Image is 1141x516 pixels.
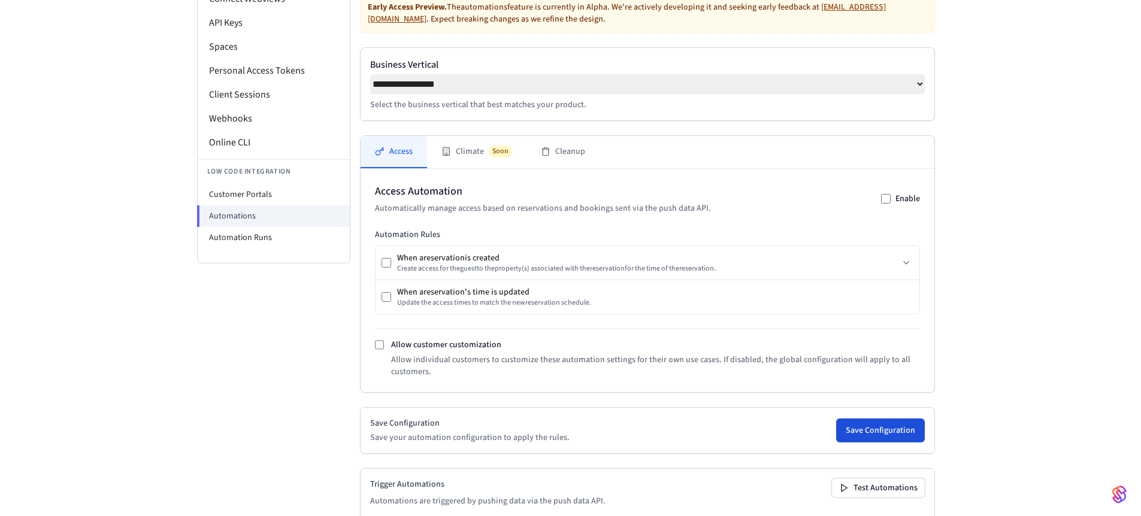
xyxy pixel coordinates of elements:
[895,193,920,205] label: Enable
[832,478,925,497] button: Test Automations
[391,354,920,378] p: Allow individual customers to customize these automation settings for their own use cases. If dis...
[370,432,570,444] p: Save your automation configuration to apply the rules.
[370,478,606,490] h2: Trigger Automations
[1112,485,1127,504] img: SeamLogoGradient.69752ec5.svg
[391,339,501,351] label: Allow customer customization
[370,57,925,72] label: Business Vertical
[397,298,591,308] div: Update the access times to match the new reservation schedule.
[375,202,711,214] p: Automatically manage access based on reservations and bookings sent via the push data API.
[198,107,350,130] li: Webhooks
[526,136,600,168] button: Cleanup
[397,264,716,274] div: Create access for the guest to the property (s) associated with the reservation for the time of t...
[198,130,350,154] li: Online CLI
[370,417,570,429] h2: Save Configuration
[397,252,716,264] div: When a reservation is created
[198,227,350,248] li: Automation Runs
[375,229,920,241] h3: Automation Rules
[375,183,711,200] h2: Access Automation
[370,495,606,507] p: Automations are triggered by pushing data via the push data API.
[489,145,512,157] span: Soon
[197,205,350,227] li: Automations
[427,136,526,168] button: ClimateSoon
[198,159,350,184] li: Low Code Integration
[836,418,925,442] button: Save Configuration
[370,99,925,111] p: Select the business vertical that best matches your product.
[368,1,886,25] a: [EMAIL_ADDRESS][DOMAIN_NAME]
[198,83,350,107] li: Client Sessions
[198,11,350,35] li: API Keys
[361,136,427,168] button: Access
[198,35,350,59] li: Spaces
[397,286,591,298] div: When a reservation 's time is updated
[198,59,350,83] li: Personal Access Tokens
[368,1,447,13] strong: Early Access Preview.
[198,184,350,205] li: Customer Portals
